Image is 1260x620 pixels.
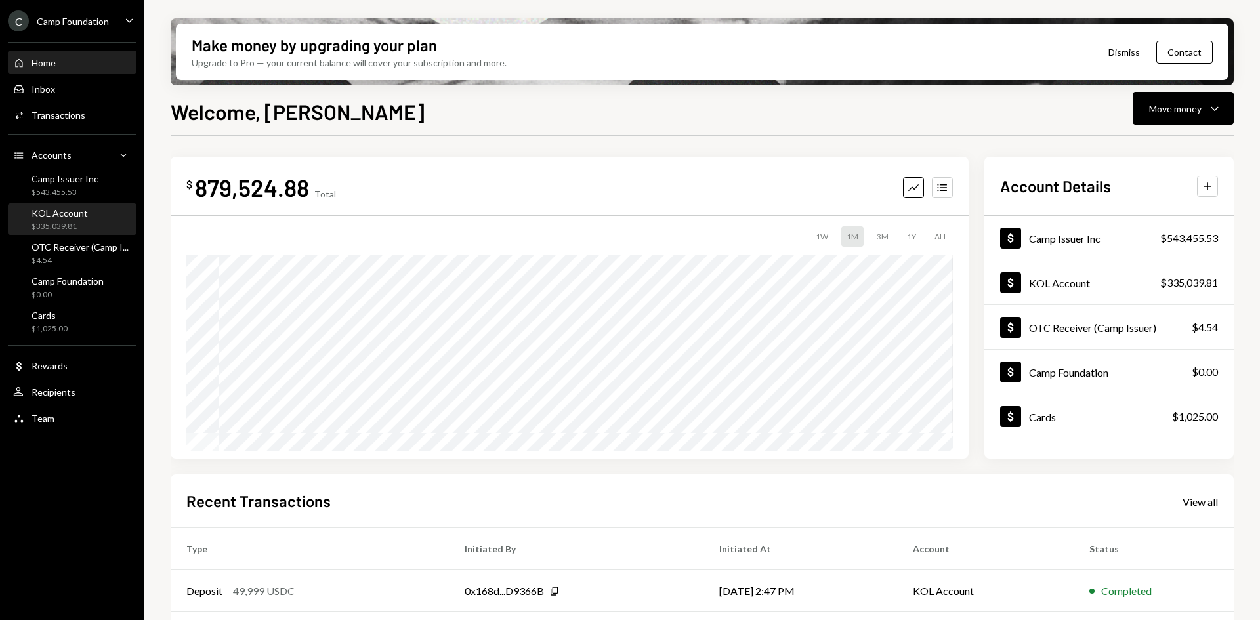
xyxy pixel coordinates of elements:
div: Cards [31,310,68,321]
div: OTC Receiver (Camp Issuer) [1029,321,1156,334]
a: Accounts [8,143,136,167]
div: Upgrade to Pro — your current balance will cover your subscription and more. [192,56,507,70]
a: Camp Foundation$0.00 [984,350,1234,394]
div: Camp Foundation [31,276,104,287]
a: Recipients [8,380,136,403]
div: Rewards [31,360,68,371]
th: Type [171,528,449,570]
a: Cards$1,025.00 [984,394,1234,438]
div: OTC Receiver (Camp I... [31,241,129,253]
div: Total [314,188,336,199]
div: Cards [1029,411,1056,423]
div: 1M [841,226,864,247]
a: Team [8,406,136,430]
div: Make money by upgrading your plan [192,34,437,56]
div: Deposit [186,583,222,599]
div: 3M [871,226,894,247]
div: Completed [1101,583,1152,599]
a: OTC Receiver (Camp Issuer)$4.54 [984,305,1234,349]
div: 879,524.88 [195,173,309,202]
a: KOL Account$335,039.81 [984,260,1234,304]
a: OTC Receiver (Camp I...$4.54 [8,238,136,269]
div: View all [1183,495,1218,508]
div: Transactions [31,110,85,121]
div: $1,025.00 [31,323,68,335]
div: Recipients [31,386,75,398]
div: $543,455.53 [1160,230,1218,246]
h2: Recent Transactions [186,490,331,512]
h1: Welcome, [PERSON_NAME] [171,98,425,125]
div: 1Y [902,226,921,247]
div: Camp Issuer Inc [31,173,98,184]
h2: Account Details [1000,175,1111,197]
th: Status [1074,528,1234,570]
th: Account [897,528,1073,570]
div: $4.54 [1192,320,1218,335]
div: 1W [810,226,833,247]
div: Inbox [31,83,55,94]
a: Cards$1,025.00 [8,306,136,337]
div: $0.00 [31,289,104,300]
div: $335,039.81 [1160,275,1218,291]
div: Accounts [31,150,72,161]
a: Camp Issuer Inc$543,455.53 [984,216,1234,260]
div: ALL [929,226,953,247]
div: KOL Account [31,207,88,218]
button: Contact [1156,41,1213,64]
div: $ [186,178,192,191]
th: Initiated By [449,528,703,570]
a: Camp Foundation$0.00 [8,272,136,303]
div: C [8,10,29,31]
div: 0x168d...D9366B [465,583,544,599]
div: 49,999 USDC [233,583,295,599]
button: Move money [1133,92,1234,125]
div: KOL Account [1029,277,1090,289]
a: KOL Account$335,039.81 [8,203,136,235]
a: Inbox [8,77,136,100]
a: Home [8,51,136,74]
a: View all [1183,494,1218,508]
div: $0.00 [1192,364,1218,380]
div: $1,025.00 [1172,409,1218,424]
a: Camp Issuer Inc$543,455.53 [8,169,136,201]
button: Dismiss [1092,37,1156,68]
div: Team [31,413,54,424]
div: Camp Issuer Inc [1029,232,1101,245]
div: $543,455.53 [31,187,98,198]
div: Home [31,57,56,68]
a: Rewards [8,354,136,377]
div: Camp Foundation [37,16,109,27]
a: Transactions [8,103,136,127]
div: Camp Foundation [1029,366,1108,379]
div: $4.54 [31,255,129,266]
td: KOL Account [897,570,1073,612]
div: $335,039.81 [31,221,88,232]
th: Initiated At [703,528,898,570]
div: Move money [1149,102,1202,115]
td: [DATE] 2:47 PM [703,570,898,612]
